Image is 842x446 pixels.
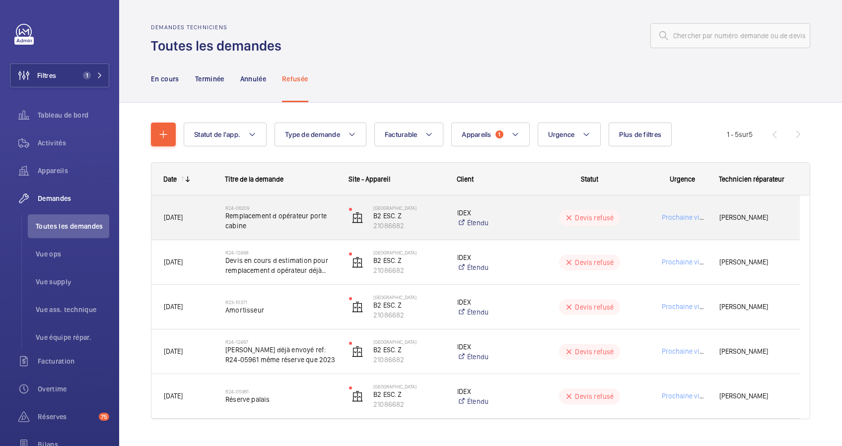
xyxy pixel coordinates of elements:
[660,303,710,311] span: Prochaine visite
[36,249,109,259] span: Vue ops
[164,392,183,400] span: [DATE]
[351,390,363,402] img: elevator.svg
[373,383,444,389] p: [GEOGRAPHIC_DATA]
[38,138,109,148] span: Activités
[719,175,784,183] span: Technicien réparateur
[457,218,521,228] a: Étendu
[650,23,810,48] input: Chercher par numéro demande ou de devis
[373,265,444,275] p: 21086682
[373,250,444,255] p: [GEOGRAPHIC_DATA]
[457,307,521,317] a: Étendu
[373,399,444,409] p: 21086682
[225,339,336,345] h2: R24-12467
[373,205,444,211] p: [GEOGRAPHIC_DATA]
[36,221,109,231] span: Toutes les demandes
[457,175,474,183] span: Client
[373,355,444,365] p: 21086682
[38,193,109,203] span: Demandes
[575,347,614,357] p: Devis refusé
[36,277,109,287] span: Vue supply
[660,213,710,221] span: Prochaine visite
[151,24,287,31] h2: Demandes techniciens
[373,339,444,345] p: [GEOGRAPHIC_DATA]
[457,297,521,307] p: IDEX
[225,175,283,183] span: Titre de la demande
[38,384,109,394] span: Overtime
[575,391,614,401] p: Devis refusé
[373,345,444,355] p: B2 ESC. Z
[164,347,183,355] span: [DATE]
[457,208,521,218] p: IDEX
[374,123,444,146] button: Facturable
[351,301,363,313] img: elevator.svg
[164,303,183,311] span: [DATE]
[349,175,390,183] span: Site - Appareil
[457,386,521,396] p: IDEX
[184,123,267,146] button: Statut de l'app.
[225,250,336,255] h2: R24-12468
[660,392,710,400] span: Prochaine visite
[240,74,266,84] p: Annulée
[660,258,710,266] span: Prochaine visite
[225,388,336,394] h2: R24-05961
[195,74,224,84] p: Terminée
[462,130,491,138] span: Appareils
[719,390,787,402] span: [PERSON_NAME]
[719,256,787,268] span: [PERSON_NAME]
[38,110,109,120] span: Tableau de bord
[373,294,444,300] p: [GEOGRAPHIC_DATA]
[385,130,418,138] span: Facturable
[37,70,56,80] span: Filtres
[451,123,529,146] button: Appareils1
[660,347,710,355] span: Prochaine visite
[282,74,308,84] p: Refusée
[36,305,109,315] span: Vue ass. technique
[581,175,598,183] span: Statut
[225,211,336,231] span: Remplacement d opérateur porte cabine
[285,130,340,138] span: Type de demande
[373,310,444,320] p: 21086682
[457,262,521,272] a: Étendu
[163,175,177,183] div: Date
[225,205,336,211] h2: R24-06209
[275,123,366,146] button: Type de demande
[373,255,444,265] p: B2 ESC. Z
[670,175,695,183] span: Urgence
[373,300,444,310] p: B2 ESC. Z
[36,332,109,342] span: Vue équipe répar.
[38,412,95,422] span: Réserves
[575,302,614,312] p: Devis refusé
[457,253,521,262] p: IDEX
[538,123,601,146] button: Urgence
[457,396,521,406] a: Étendu
[373,221,444,231] p: 21086682
[373,389,444,399] p: B2 ESC. Z
[719,301,787,313] span: [PERSON_NAME]
[351,256,363,268] img: elevator.svg
[164,213,183,221] span: [DATE]
[151,74,179,84] p: En cours
[151,37,287,55] h1: Toutes les demandes
[495,130,503,138] span: 1
[373,211,444,221] p: B2 ESC. Z
[225,255,336,275] span: Devis en cours d estimation pour remplacement d opérateur déjà faite sur le REF: R24-06209
[38,166,109,176] span: Appareils
[575,213,614,223] p: Devis refusé
[619,130,661,138] span: Plus de filtres
[10,64,109,87] button: Filtres1
[457,342,521,352] p: IDEX
[457,352,521,362] a: Étendu
[548,130,575,138] span: Urgence
[719,346,787,357] span: [PERSON_NAME]
[609,123,672,146] button: Plus de filtres
[575,257,614,267] p: Devis refusé
[83,71,91,79] span: 1
[351,346,363,358] img: elevator.svg
[99,413,109,421] span: 75
[225,299,336,305] h2: R23-10371
[164,258,183,266] span: [DATE]
[739,130,749,138] span: sur
[38,356,109,366] span: Facturation
[727,131,753,138] span: 1 - 5 5
[194,130,240,138] span: Statut de l'app.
